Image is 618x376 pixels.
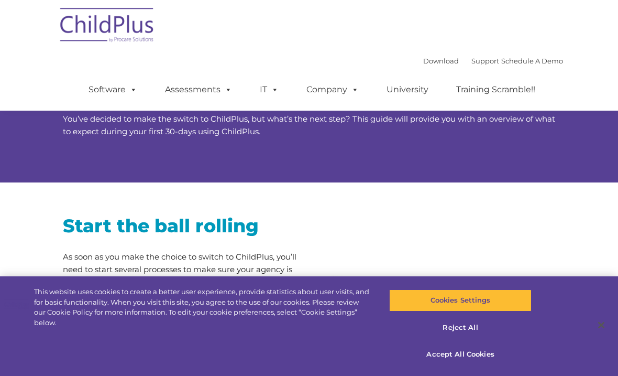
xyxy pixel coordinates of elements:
[501,57,563,65] a: Schedule A Demo
[78,79,148,100] a: Software
[63,114,555,136] span: You’ve decided to make the switch to ChildPlus, but what’s the next step? This guide will provide...
[471,57,499,65] a: Support
[590,314,613,337] button: Close
[63,251,301,288] p: As soon as you make the choice to switch to ChildPlus, you’ll need to start several processes to ...
[63,214,301,238] h2: Start the ball rolling
[446,79,546,100] a: Training Scramble!!
[389,343,531,366] button: Accept All Cookies
[423,57,563,65] font: |
[376,79,439,100] a: University
[154,79,242,100] a: Assessments
[55,1,160,53] img: ChildPlus by Procare Solutions
[423,57,459,65] a: Download
[34,287,371,328] div: This website uses cookies to create a better user experience, provide statistics about user visit...
[296,79,369,100] a: Company
[249,79,289,100] a: IT
[389,289,531,311] button: Cookies Settings
[389,317,531,339] button: Reject All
